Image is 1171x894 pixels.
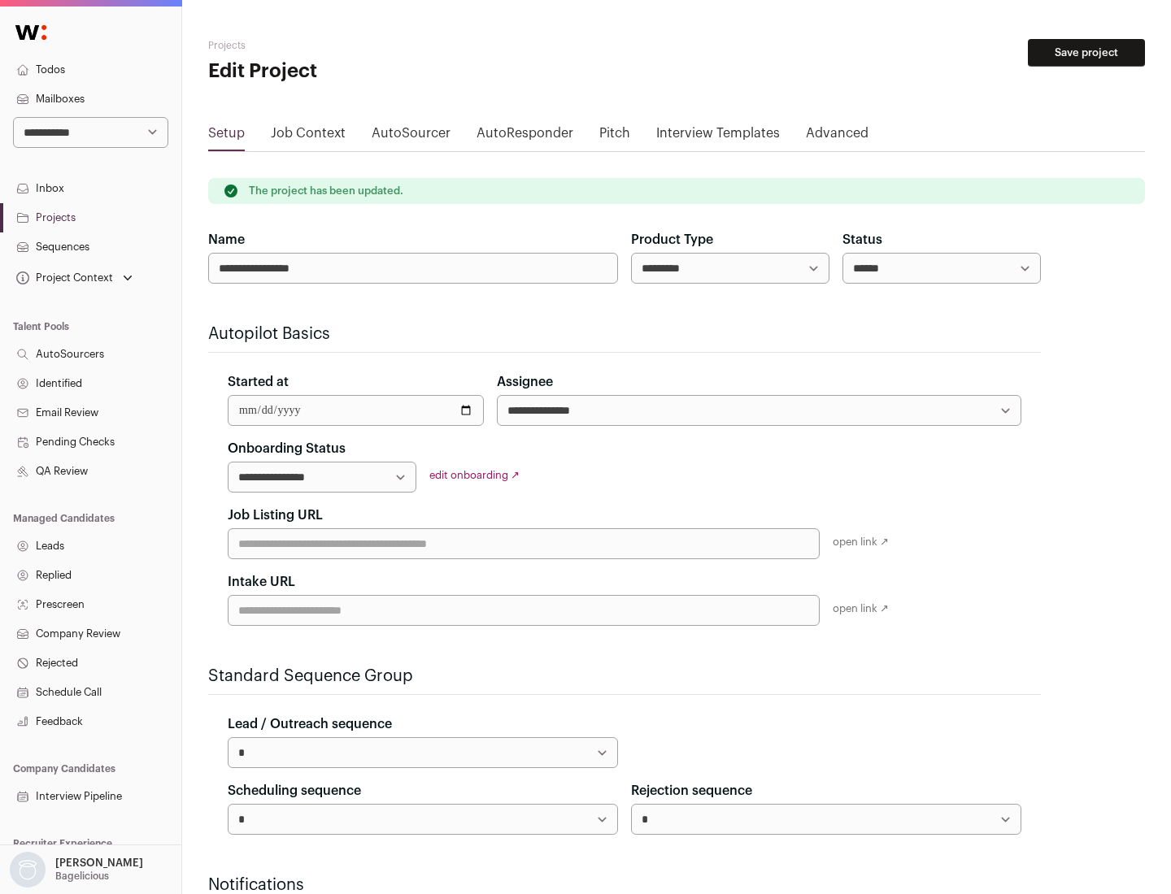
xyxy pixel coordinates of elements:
a: Pitch [599,124,630,150]
a: AutoSourcer [372,124,451,150]
label: Assignee [497,372,553,392]
h2: Standard Sequence Group [208,665,1041,688]
p: The project has been updated. [249,184,403,197]
label: Started at [228,372,289,392]
a: Advanced [806,124,868,150]
h2: Projects [208,39,520,52]
label: Job Listing URL [228,506,323,525]
a: Interview Templates [656,124,780,150]
button: Open dropdown [7,852,146,887]
label: Rejection sequence [631,781,752,801]
label: Onboarding Status [228,439,346,458]
img: nopic.png [10,852,46,887]
p: [PERSON_NAME] [55,857,143,870]
button: Save project [1028,39,1145,67]
a: Job Context [271,124,346,150]
a: AutoResponder [477,124,573,150]
label: Intake URL [228,572,295,592]
label: Name [208,230,245,250]
label: Scheduling sequence [228,781,361,801]
div: Project Context [13,271,113,284]
a: edit onboarding ↗ [429,470,520,480]
label: Product Type [631,230,713,250]
h1: Edit Project [208,59,520,85]
label: Status [842,230,882,250]
p: Bagelicious [55,870,109,883]
label: Lead / Outreach sequence [228,714,392,734]
img: Wellfound [7,16,55,49]
h2: Autopilot Basics [208,323,1041,345]
button: Open dropdown [13,267,136,289]
a: Setup [208,124,245,150]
